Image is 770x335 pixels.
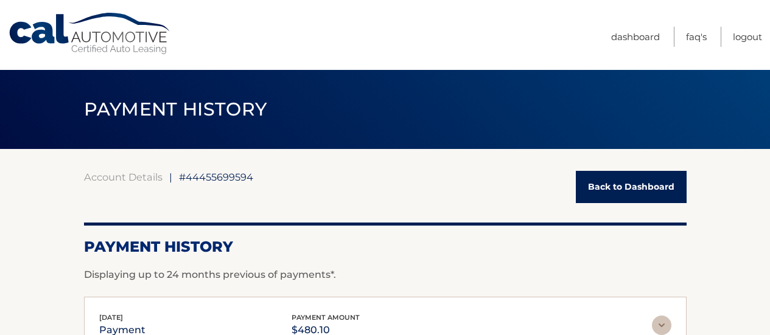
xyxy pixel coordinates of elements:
a: Dashboard [611,27,660,47]
span: [DATE] [99,313,123,322]
a: Account Details [84,171,163,183]
p: Displaying up to 24 months previous of payments*. [84,268,687,282]
span: | [169,171,172,183]
a: Logout [733,27,762,47]
a: Cal Automotive [8,12,172,55]
span: PAYMENT HISTORY [84,98,267,120]
a: FAQ's [686,27,707,47]
h2: Payment History [84,238,687,256]
span: #44455699594 [179,171,253,183]
img: accordion-rest.svg [652,316,671,335]
span: payment amount [292,313,360,322]
a: Back to Dashboard [576,171,687,203]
